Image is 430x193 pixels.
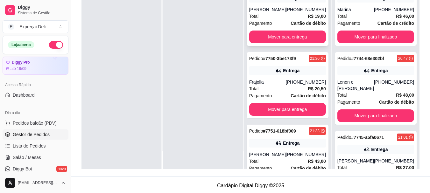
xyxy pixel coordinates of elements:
[3,3,68,18] a: DiggySistema de Gestão
[13,154,41,161] span: Salão / Mesas
[3,118,68,128] button: Pedidos balcão (PDV)
[337,56,351,61] span: Pedido
[286,79,326,85] div: [PHONE_NUMBER]
[310,128,320,134] div: 21:33
[18,5,66,10] span: Diggy
[283,67,300,74] div: Entrega
[3,20,68,33] button: Select a team
[249,103,326,116] button: Mover para entrega
[249,20,272,27] span: Pagamento
[249,151,286,158] div: [PERSON_NAME]
[337,135,351,140] span: Pedido
[398,135,408,140] div: 21:01
[249,31,326,43] button: Mover para entrega
[18,10,66,16] span: Sistema de Gestão
[3,175,68,190] button: [EMAIL_ADDRESS][DOMAIN_NAME]
[337,79,374,92] div: Lenon e [PERSON_NAME]
[374,6,414,13] div: [PHONE_NUMBER]
[3,164,68,174] a: Diggy Botnovo
[13,92,35,98] span: Dashboard
[286,6,326,13] div: [PHONE_NUMBER]
[396,14,414,19] strong: R$ 46,00
[291,93,326,98] strong: Cartão de débito
[263,128,296,134] strong: # 7751-618bf009
[308,14,326,19] strong: R$ 19,00
[377,21,414,26] strong: Cartão de crédito
[3,90,68,100] a: Dashboard
[263,56,296,61] strong: # 7750-3be173f9
[19,24,49,30] div: Expreçai Deli ...
[291,166,326,171] strong: Cartão de débito
[337,109,414,122] button: Mover para finalizado
[13,166,32,172] span: Diggy Bot
[374,79,414,92] div: [PHONE_NUMBER]
[396,165,414,170] strong: R$ 27,00
[351,135,384,140] strong: # 7745-a5fa0671
[8,41,34,48] div: Loja aberta
[13,120,57,126] span: Pedidos balcão (PDV)
[3,141,68,151] a: Lista de Pedidos
[371,146,388,153] div: Entrega
[249,6,286,13] div: [PERSON_NAME]
[337,164,347,171] span: Total
[337,31,414,43] button: Mover para finalizado
[351,56,384,61] strong: # 7744-68e302bf
[249,85,259,92] span: Total
[3,108,68,118] div: Dia a dia
[13,131,50,138] span: Gestor de Pedidos
[337,158,374,164] div: [PERSON_NAME]
[11,66,26,71] article: até 19/09
[8,24,14,30] span: E
[3,57,68,75] a: Diggy Proaté 19/09
[249,92,272,99] span: Pagamento
[249,165,272,172] span: Pagamento
[12,60,30,65] article: Diggy Pro
[308,159,326,164] strong: R$ 43,00
[308,86,326,91] strong: R$ 20,50
[249,158,259,165] span: Total
[291,21,326,26] strong: Cartão de débito
[249,128,263,134] span: Pedido
[3,152,68,162] a: Salão / Mesas
[249,13,259,20] span: Total
[337,99,360,106] span: Pagamento
[379,100,414,105] strong: Cartão de débito
[371,67,388,74] div: Entrega
[398,56,408,61] div: 20:47
[249,56,263,61] span: Pedido
[18,180,58,185] span: [EMAIL_ADDRESS][DOMAIN_NAME]
[49,41,63,49] button: Alterar Status
[374,158,414,164] div: [PHONE_NUMBER]
[3,129,68,140] a: Gestor de Pedidos
[337,6,374,13] div: Marina
[310,56,320,61] div: 21:30
[249,79,286,85] div: Frajolla
[13,143,46,149] span: Lista de Pedidos
[3,80,68,90] div: Acesso Rápido
[337,92,347,99] span: Total
[396,93,414,98] strong: R$ 48,00
[337,13,347,20] span: Total
[286,151,326,158] div: [PHONE_NUMBER]
[337,20,360,27] span: Pagamento
[283,140,300,146] div: Entrega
